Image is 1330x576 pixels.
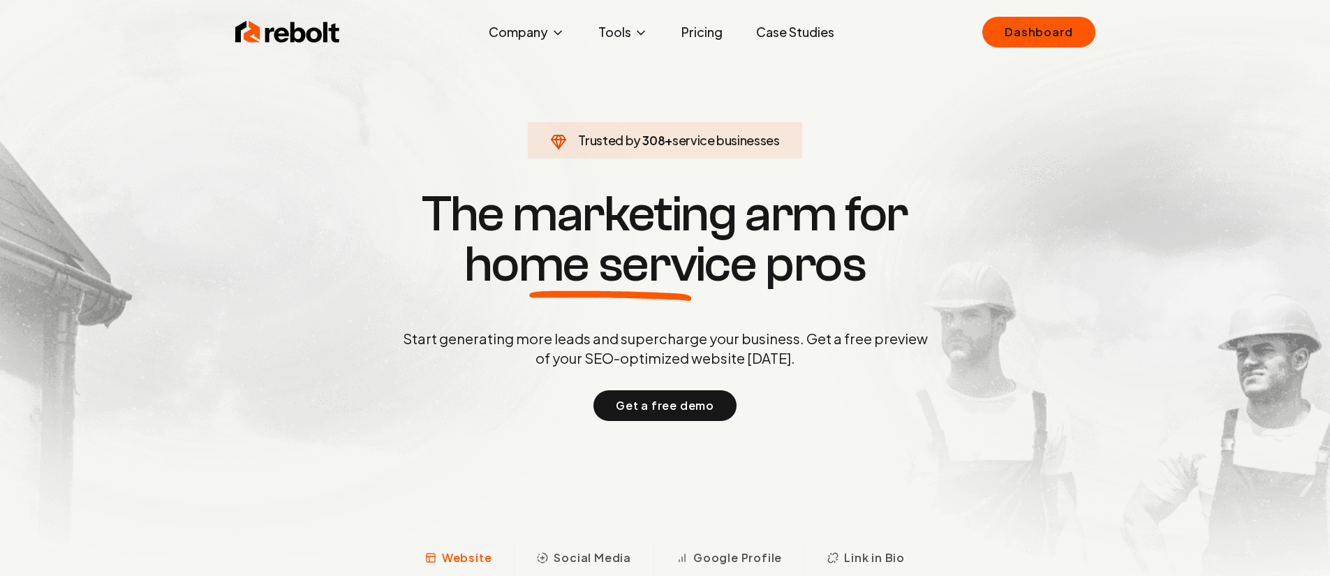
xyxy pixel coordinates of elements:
p: Start generating more leads and supercharge your business. Get a free preview of your SEO-optimiz... [400,329,931,368]
span: Social Media [554,549,631,566]
span: home service [464,239,757,290]
span: Trusted by [578,132,640,148]
span: Google Profile [693,549,782,566]
span: 308 [642,131,665,150]
span: service businesses [672,132,780,148]
a: Pricing [670,18,734,46]
span: + [665,132,672,148]
button: Get a free demo [593,390,737,421]
img: Rebolt Logo [235,18,340,46]
h1: The marketing arm for pros [330,189,1000,290]
button: Company [478,18,576,46]
a: Dashboard [982,17,1095,47]
span: Website [442,549,492,566]
button: Tools [587,18,659,46]
span: Link in Bio [844,549,905,566]
a: Case Studies [745,18,845,46]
